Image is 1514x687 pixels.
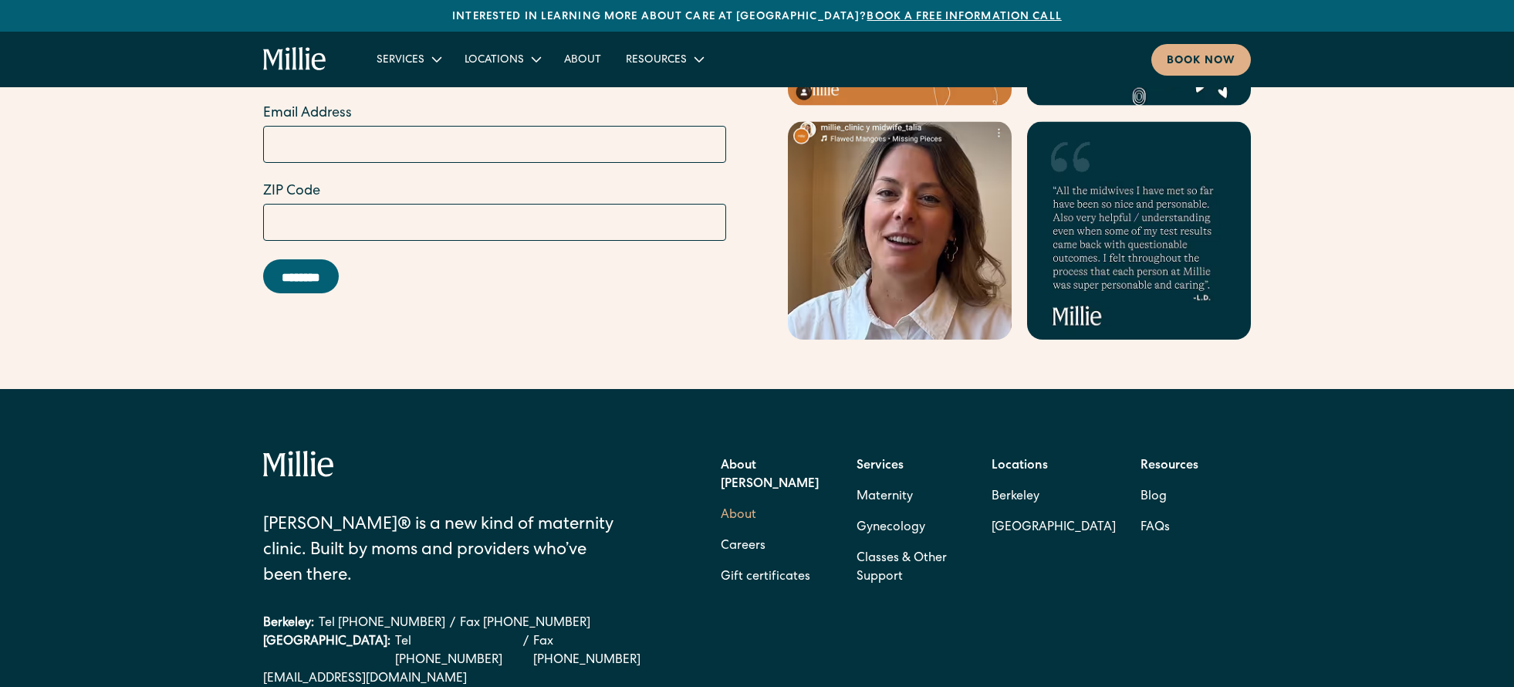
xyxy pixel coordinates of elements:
a: Fax [PHONE_NUMBER] [460,614,590,633]
strong: Services [857,460,904,472]
strong: About [PERSON_NAME] [721,460,819,491]
a: About [721,500,756,531]
div: Resources [626,52,687,69]
strong: Locations [992,460,1048,472]
a: Maternity [857,482,913,513]
a: Book a free information call [867,12,1061,22]
a: Tel [PHONE_NUMBER] [319,614,445,633]
div: Berkeley: [263,614,314,633]
a: Classes & Other Support [857,543,967,593]
a: Tel [PHONE_NUMBER] [395,633,519,670]
strong: Resources [1141,460,1198,472]
a: Careers [721,531,765,562]
div: Locations [452,46,552,72]
a: Blog [1141,482,1167,513]
a: Fax [PHONE_NUMBER] [533,633,661,670]
a: Berkeley [992,482,1116,513]
a: FAQs [1141,513,1170,543]
a: Book now [1151,44,1251,76]
a: Gift certificates [721,562,810,593]
a: [GEOGRAPHIC_DATA] [992,513,1116,543]
div: [GEOGRAPHIC_DATA]: [263,633,390,670]
a: About [552,46,613,72]
div: Locations [465,52,524,69]
div: Services [377,52,424,69]
div: / [523,633,529,670]
label: Email Address [263,103,726,124]
a: home [263,47,327,72]
div: / [450,614,455,633]
div: Book now [1167,53,1235,69]
div: Resources [613,46,715,72]
label: ZIP Code [263,181,726,202]
a: Gynecology [857,513,925,543]
div: Services [364,46,452,72]
div: [PERSON_NAME]® is a new kind of maternity clinic. Built by moms and providers who’ve been there. [263,513,627,590]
